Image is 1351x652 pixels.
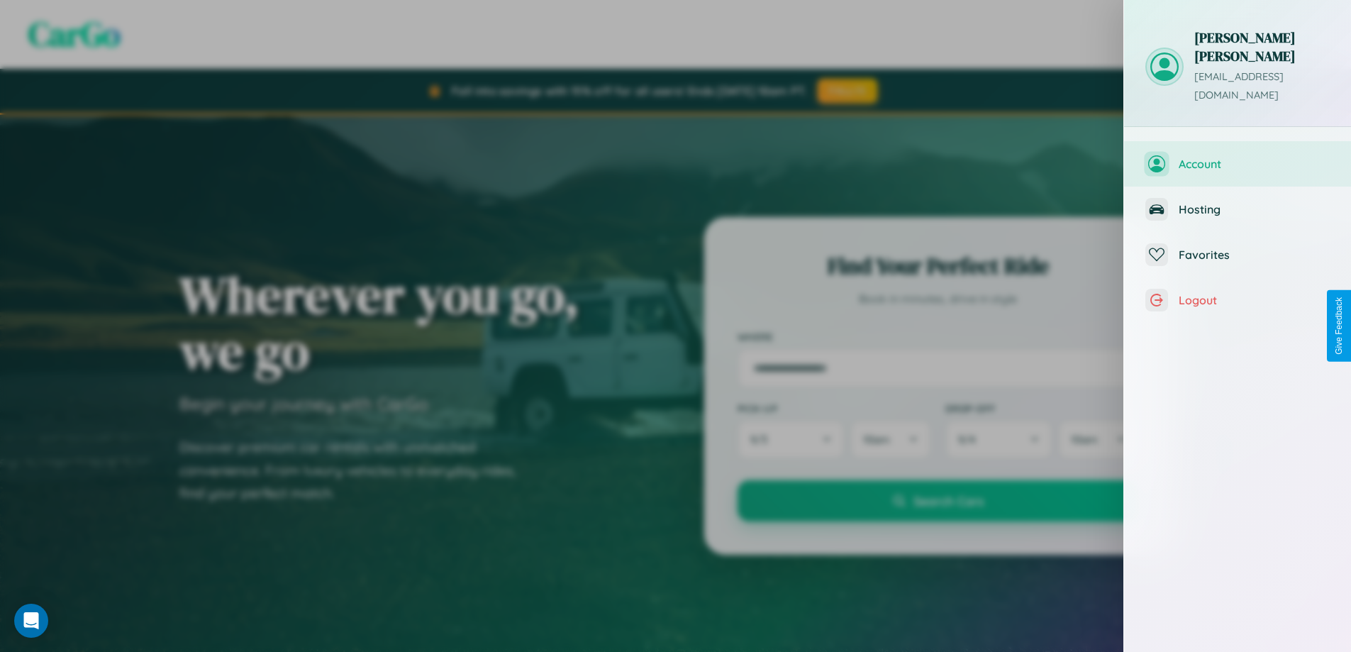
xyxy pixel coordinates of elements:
span: Account [1179,157,1330,171]
div: Open Intercom Messenger [14,604,48,638]
span: Hosting [1179,202,1330,216]
span: Favorites [1179,248,1330,262]
button: Logout [1124,277,1351,323]
div: Give Feedback [1334,297,1344,355]
h3: [PERSON_NAME] [PERSON_NAME] [1194,28,1330,65]
button: Favorites [1124,232,1351,277]
button: Account [1124,141,1351,187]
p: [EMAIL_ADDRESS][DOMAIN_NAME] [1194,68,1330,105]
button: Hosting [1124,187,1351,232]
span: Logout [1179,293,1330,307]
